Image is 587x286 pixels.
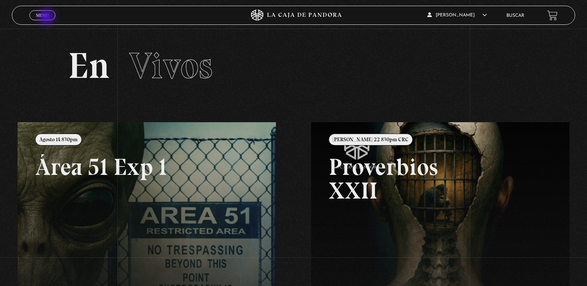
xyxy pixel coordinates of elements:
span: Menu [36,13,49,18]
span: Vivos [129,44,212,87]
span: Cerrar [34,19,52,25]
span: [PERSON_NAME] [427,13,487,18]
a: View your shopping cart [547,10,558,20]
h2: En [68,48,519,84]
a: Buscar [506,13,524,18]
